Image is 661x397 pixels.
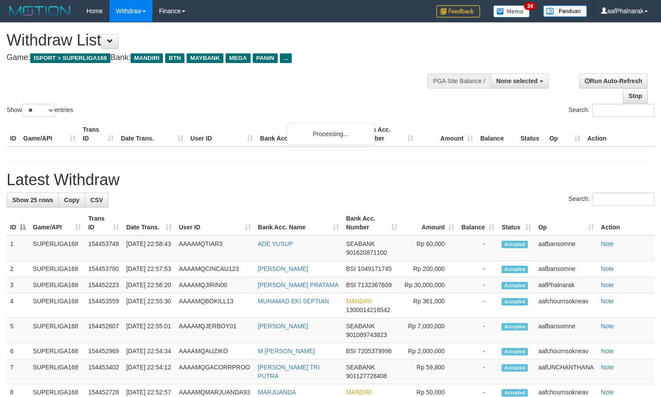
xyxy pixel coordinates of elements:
td: - [458,261,498,277]
a: Note [601,281,614,288]
h1: Latest Withdraw [7,171,654,189]
img: MOTION_logo.png [7,4,73,18]
td: Rp 7,000,000 [401,318,458,343]
span: Copy 1049171745 to clipboard [357,265,392,272]
th: Bank Acc. Name: activate to sort column ascending [255,211,343,235]
th: Balance: activate to sort column ascending [458,211,498,235]
td: - [458,235,498,261]
td: aafUNCHANTHANA [535,359,597,384]
td: 2 [7,261,29,277]
th: Op: activate to sort column ascending [535,211,597,235]
span: Show 25 rows [12,197,53,204]
th: Status [517,122,546,147]
td: SUPERLIGA168 [29,318,85,343]
a: Note [601,323,614,330]
td: Rp 30,000,000 [401,277,458,293]
h1: Withdraw List [7,32,432,49]
td: AAAAMQAUZIKO [175,343,254,359]
th: Action [597,211,654,235]
th: Game/API [20,122,79,147]
a: Note [601,364,614,371]
span: Accepted [502,298,528,306]
a: MARJUANDA [258,389,296,396]
span: Copy 7205379996 to clipboard [357,348,392,355]
span: None selected [496,77,538,84]
th: Trans ID: activate to sort column ascending [85,211,123,235]
td: AAAAMQGACORRPROO [175,359,254,384]
td: 6 [7,343,29,359]
td: - [458,293,498,318]
td: 154452607 [85,318,123,343]
img: panduan.png [543,5,587,17]
th: Trans ID [79,122,117,147]
td: aafPhalnarak [535,277,597,293]
td: 5 [7,318,29,343]
td: 154453559 [85,293,123,318]
span: Accepted [502,241,528,248]
span: ISPORT > SUPERLIGA168 [30,53,110,63]
td: 3 [7,277,29,293]
a: MUHAMAD EKI SEPTIAN [258,298,329,305]
span: Copy 901127728408 to clipboard [346,372,387,379]
label: Show entries [7,104,73,117]
span: MEGA [226,53,251,63]
td: SUPERLIGA168 [29,277,85,293]
th: ID [7,122,20,147]
td: 1 [7,235,29,261]
td: 7 [7,359,29,384]
span: Copy 7132367609 to clipboard [357,281,392,288]
a: [PERSON_NAME] PRATAMA [258,281,339,288]
span: SEABANK [346,323,375,330]
td: aafchournsokneav [535,343,597,359]
td: SUPERLIGA168 [29,359,85,384]
td: aafbansomne [535,318,597,343]
span: SEABANK [346,240,375,247]
td: [DATE] 22:54:12 [123,359,175,384]
a: Note [601,389,614,396]
td: 154452223 [85,277,123,293]
a: CSV [85,193,109,207]
span: Copy [64,197,79,204]
td: aafchournsokneav [535,293,597,318]
span: 34 [524,2,536,10]
span: CSV [90,197,103,204]
td: AAAAMQCINCAU123 [175,261,254,277]
a: ADE YUSUP [258,240,293,247]
th: Bank Acc. Number: activate to sort column ascending [343,211,401,235]
a: Copy [58,193,85,207]
td: AAAAMQJERBOY01 [175,318,254,343]
a: Show 25 rows [7,193,59,207]
th: Date Trans.: activate to sort column ascending [123,211,175,235]
td: AAAAMQJIRIN00 [175,277,254,293]
img: Button%20Memo.svg [493,5,530,18]
th: Date Trans. [117,122,187,147]
span: Accepted [502,282,528,289]
span: MANDIRI [346,298,372,305]
span: Accepted [502,323,528,330]
th: Amount: activate to sort column ascending [401,211,458,235]
td: 154453748 [85,235,123,261]
span: MANDIRI [346,389,372,396]
th: Amount [417,122,477,147]
div: PGA Site Balance / [428,74,491,88]
td: aafbansomne [535,235,597,261]
span: Accepted [502,266,528,273]
th: Op [546,122,584,147]
td: [DATE] 22:58:43 [123,235,175,261]
a: Run Auto-Refresh [579,74,648,88]
span: ... [280,53,292,63]
span: BSI [346,281,356,288]
td: [DATE] 22:55:01 [123,318,175,343]
div: Processing... [287,123,375,145]
a: Note [601,240,614,247]
span: Accepted [502,348,528,355]
button: None selected [491,74,549,88]
td: 4 [7,293,29,318]
td: 154453780 [85,261,123,277]
td: SUPERLIGA168 [29,235,85,261]
td: - [458,318,498,343]
td: - [458,343,498,359]
a: Note [601,298,614,305]
td: 154452969 [85,343,123,359]
td: [DATE] 22:54:34 [123,343,175,359]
